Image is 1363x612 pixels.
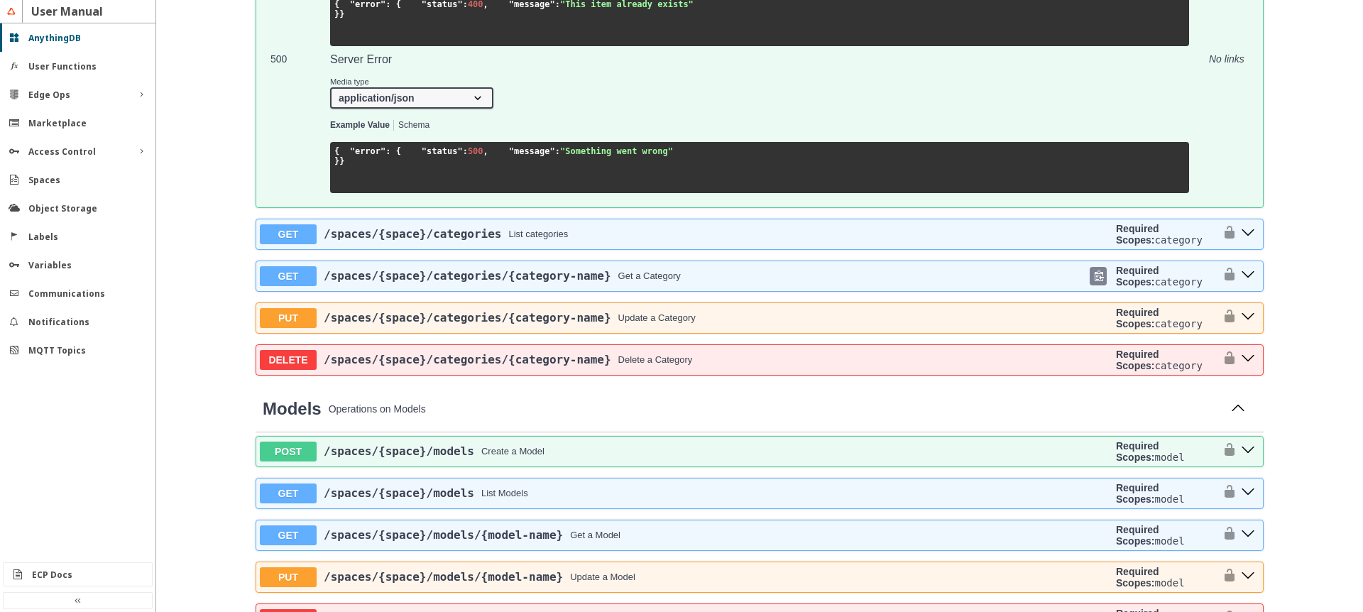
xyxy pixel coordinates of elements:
[1237,567,1259,586] button: put ​/spaces​/{space}​/models​/{model-name}
[1215,566,1237,589] button: authorization button unlocked
[260,442,1110,461] button: POST/spaces/{space}/modelsCreate a Model
[1215,440,1237,463] button: authorization button unlocked
[1090,267,1107,285] div: Copy to clipboard
[509,146,555,156] span: "message"
[1116,265,1159,288] b: Required Scopes:
[324,486,474,500] a: /spaces/{space}/models
[260,308,1110,328] button: PUT/spaces/{space}/categories/{category-name}Update a Category
[260,525,1110,545] button: GET/spaces/{space}/models/{model-name}Get a Model
[324,444,474,458] a: /spaces/{space}/models
[1154,493,1184,505] code: model
[1116,566,1159,589] b: Required Scopes:
[618,271,681,281] div: Get a Category
[1154,535,1184,547] code: model
[334,146,673,166] code: } }
[260,350,1110,370] button: DELETE/spaces/{space}/categories/{category-name}Delete a Category
[618,354,693,365] div: Delete a Category
[329,403,1220,415] p: Operations on Models
[324,311,611,324] span: /spaces /{space} /categories /{category-name}
[1215,482,1237,505] button: authorization button unlocked
[1154,360,1202,371] code: category
[422,146,463,156] span: "status"
[1116,307,1159,329] b: Required Scopes:
[324,528,563,542] a: /spaces/{space}/models/{model-name}
[260,308,317,328] span: PUT
[324,570,563,584] a: /spaces/{space}/models/{model-name}
[385,146,401,156] span: : {
[330,53,1189,66] p: Server Error
[330,121,390,131] button: Example Value
[324,444,474,458] span: /spaces /{space} /models
[260,266,317,286] span: GET
[555,146,560,156] span: :
[263,399,322,418] span: Models
[1116,349,1159,371] b: Required Scopes:
[324,353,611,366] a: /spaces/{space}/categories/{category-name}
[1209,53,1244,65] i: No links
[481,488,528,498] div: List Models
[324,269,611,283] span: /spaces /{space} /categories /{category-name}
[330,87,493,109] select: Media Type
[260,224,317,244] span: GET
[1215,307,1237,329] button: authorization button unlocked
[260,350,317,370] span: DELETE
[324,269,611,283] a: /spaces/{space}/categories/{category-name}
[270,46,330,193] td: 500
[324,570,563,584] span: /spaces /{space} /models /{model-name}
[263,399,322,419] a: Models
[481,446,544,457] div: Create a Model
[1154,452,1184,463] code: model
[260,483,317,503] span: GET
[324,227,501,241] span: /spaces /{space} /categories
[1227,398,1249,420] button: Collapse operation
[334,146,339,156] span: {
[1237,350,1259,368] button: delete ​/spaces​/{space}​/categories​/{category-name}
[1215,265,1237,288] button: authorization button unlocked
[483,146,488,156] span: ,
[570,572,635,582] div: Update a Model
[1237,308,1259,327] button: put ​/spaces​/{space}​/categories​/{category-name}
[398,121,429,131] button: Schema
[1154,276,1202,288] code: category
[463,146,468,156] span: :
[1154,577,1184,589] code: model
[350,146,386,156] span: "error"
[1237,483,1259,502] button: get ​/spaces​/{space}​/models
[508,229,568,239] div: List categories
[260,567,1110,587] button: PUT/spaces/{space}/models/{model-name}Update a Model
[324,353,611,366] span: /spaces /{space} /categories /{category-name}
[1215,349,1237,371] button: authorization button unlocked
[330,77,493,86] small: Media type
[468,146,483,156] span: 500
[324,227,501,241] a: /spaces/{space}/categories
[1237,224,1259,243] button: get ​/spaces​/{space}​/categories
[260,266,1086,286] button: GET/spaces/{space}/categories/{category-name}Get a Category
[1154,234,1202,246] code: category
[560,146,673,156] span: "Something went wrong"
[570,530,620,540] div: Get a Model
[1215,223,1237,246] button: authorization button unlocked
[260,525,317,545] span: GET
[260,567,317,587] span: PUT
[324,486,474,500] span: /spaces /{space} /models
[1215,524,1237,547] button: authorization button unlocked
[324,528,563,542] span: /spaces /{space} /models /{model-name}
[1154,318,1202,329] code: category
[1237,525,1259,544] button: get ​/spaces​/{space}​/models​/{model-name}
[1237,442,1259,460] button: post ​/spaces​/{space}​/models
[260,442,317,461] span: POST
[1116,223,1159,246] b: Required Scopes:
[1237,266,1259,285] button: get ​/spaces​/{space}​/categories​/{category-name}
[260,224,1110,244] button: GET/spaces/{space}/categoriesList categories
[618,312,696,323] div: Update a Category
[1116,482,1159,505] b: Required Scopes:
[260,483,1110,503] button: GET/spaces/{space}/modelsList Models
[324,311,611,324] a: /spaces/{space}/categories/{category-name}
[1116,524,1159,547] b: Required Scopes:
[1116,440,1159,463] b: Required Scopes:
